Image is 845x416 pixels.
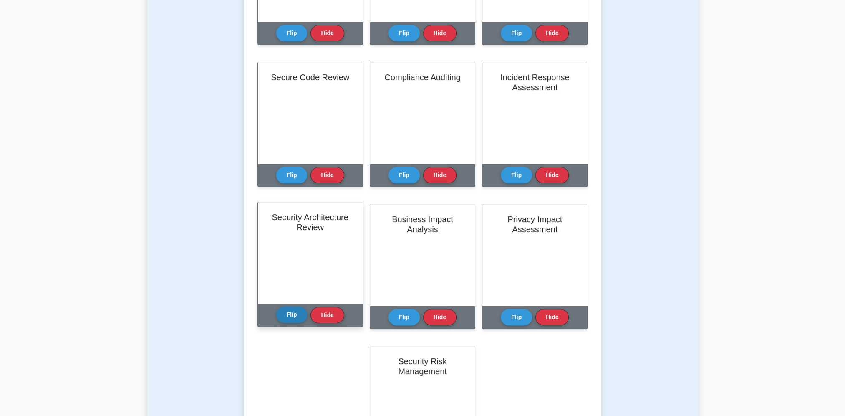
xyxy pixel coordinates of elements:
button: Flip [276,307,308,323]
button: Hide [310,167,344,183]
button: Flip [501,167,532,183]
button: Flip [388,167,420,183]
h2: Security Architecture Review [268,212,353,232]
button: Hide [423,309,457,325]
button: Flip [388,309,420,325]
h2: Incident Response Assessment [492,72,577,92]
h2: Compliance Auditing [380,72,465,82]
button: Flip [501,309,532,325]
button: Hide [310,25,344,41]
button: Flip [388,25,420,41]
h2: Security Risk Management [380,356,465,376]
button: Hide [423,25,457,41]
button: Hide [535,167,569,183]
h2: Business Impact Analysis [380,214,465,234]
button: Hide [423,167,457,183]
button: Hide [535,25,569,41]
button: Flip [276,25,308,41]
button: Hide [310,307,344,323]
button: Hide [535,309,569,325]
button: Flip [501,25,532,41]
h2: Secure Code Review [268,72,353,82]
button: Flip [276,167,308,183]
h2: Privacy Impact Assessment [492,214,577,234]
